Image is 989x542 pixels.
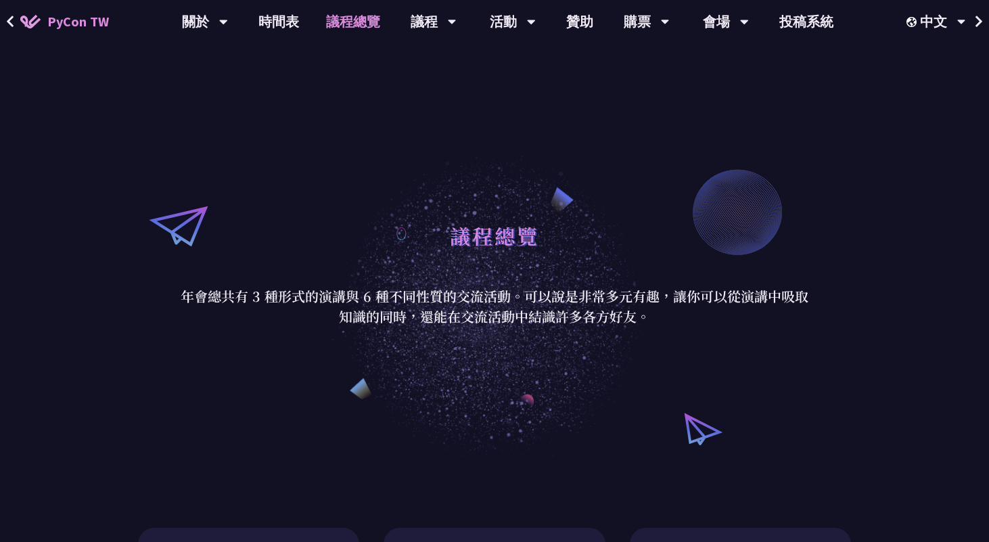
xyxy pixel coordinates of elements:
h1: 議程總覽 [450,215,539,256]
a: PyCon TW [7,5,122,39]
img: Locale Icon [906,17,920,27]
p: 年會總共有 3 種形式的演講與 6 種不同性質的交流活動。可以說是非常多元有趣，讓你可以從演講中吸取知識的同時，還能在交流活動中結識許多各方好友。 [180,286,809,327]
span: PyCon TW [47,12,109,32]
img: Home icon of PyCon TW 2025 [20,15,41,28]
